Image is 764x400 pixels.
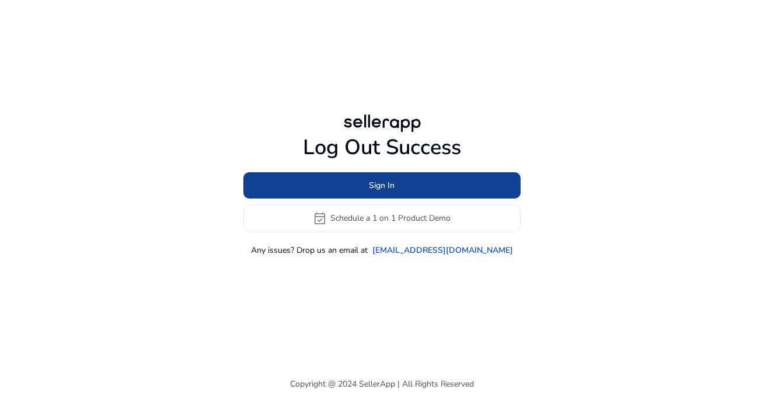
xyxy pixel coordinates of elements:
[372,244,513,256] a: [EMAIL_ADDRESS][DOMAIN_NAME]
[313,211,327,225] span: event_available
[243,172,521,199] button: Sign In
[243,135,521,160] h1: Log Out Success
[369,179,395,192] span: Sign In
[243,204,521,232] button: event_availableSchedule a 1 on 1 Product Demo
[251,244,368,256] p: Any issues? Drop us an email at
